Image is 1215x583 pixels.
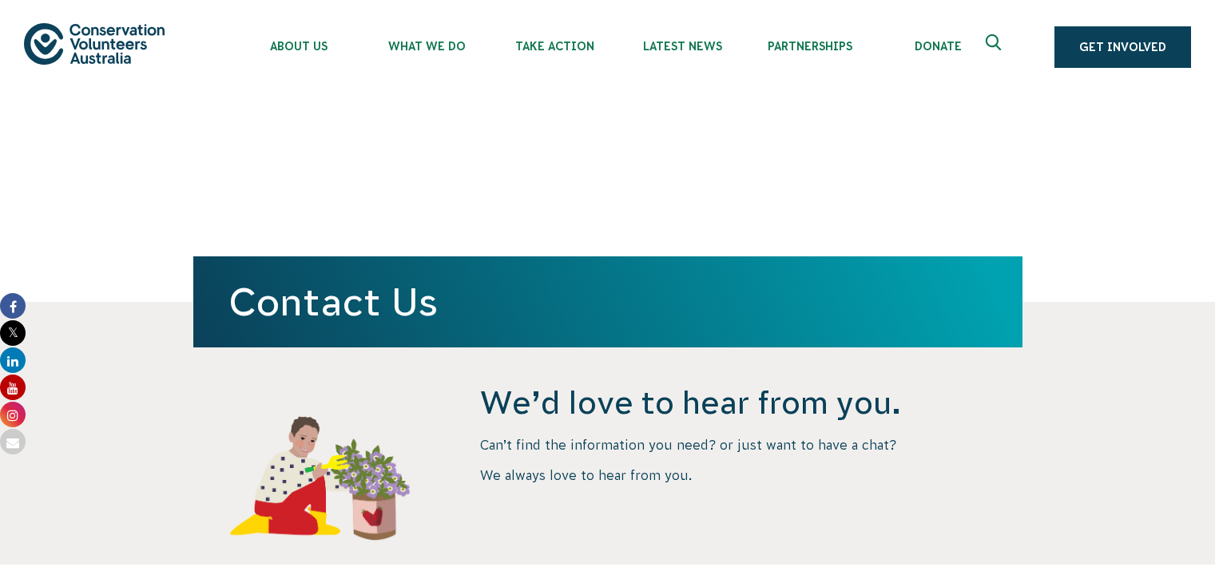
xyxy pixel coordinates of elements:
span: Take Action [490,40,618,53]
span: Donate [874,40,1002,53]
button: Expand search box Close search box [976,28,1014,66]
h1: Contact Us [228,280,987,323]
h4: We’d love to hear from you. [480,382,1022,423]
p: We always love to hear from you. [480,466,1022,484]
span: Partnerships [746,40,874,53]
a: Get Involved [1054,26,1191,68]
span: Latest News [618,40,746,53]
p: Can’t find the information you need? or just want to have a chat? [480,436,1022,454]
img: logo.svg [24,23,165,64]
span: About Us [235,40,363,53]
span: What We Do [363,40,490,53]
span: Expand search box [986,34,1006,60]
